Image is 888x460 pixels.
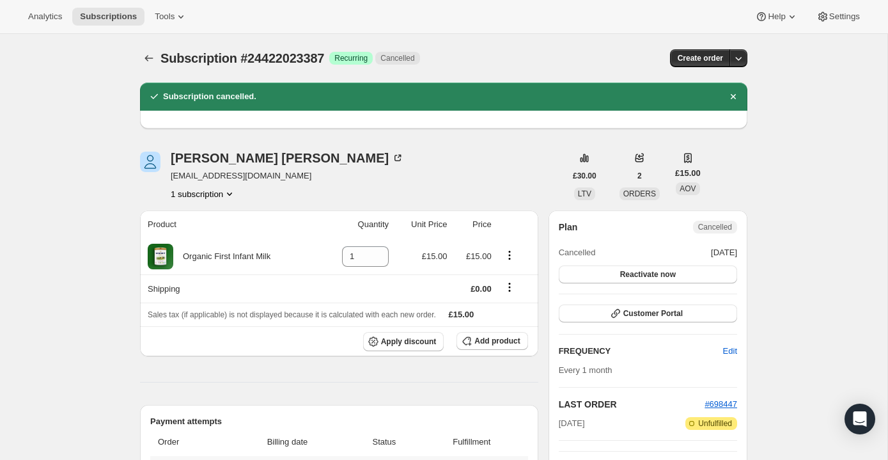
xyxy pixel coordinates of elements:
[559,305,737,322] button: Customer Portal
[140,274,320,303] th: Shipping
[171,170,404,182] span: [EMAIL_ADDRESS][DOMAIN_NAME]
[559,221,578,234] h2: Plan
[705,398,737,411] button: #698447
[678,53,723,63] span: Create order
[173,250,270,263] div: Organic First Infant Milk
[499,248,520,262] button: Product actions
[845,404,875,434] div: Open Intercom Messenger
[334,53,368,63] span: Recurring
[559,246,596,259] span: Cancelled
[423,436,520,448] span: Fulfillment
[715,341,745,361] button: Edit
[422,251,448,261] span: £15.00
[230,436,345,448] span: Billing date
[72,8,144,26] button: Subscriptions
[565,167,604,185] button: £30.00
[630,167,650,185] button: 2
[829,12,860,22] span: Settings
[320,210,393,239] th: Quantity
[140,210,320,239] th: Product
[466,251,492,261] span: £15.00
[698,222,732,232] span: Cancelled
[160,51,324,65] span: Subscription #24422023387
[705,399,737,409] a: #698447
[150,415,528,428] h2: Payment attempts
[147,8,195,26] button: Tools
[670,49,731,67] button: Create order
[28,12,62,22] span: Analytics
[353,436,416,448] span: Status
[724,88,742,106] button: Dismiss notification
[471,284,492,294] span: £0.00
[456,332,527,350] button: Add product
[768,12,785,22] span: Help
[559,417,585,430] span: [DATE]
[809,8,868,26] button: Settings
[451,210,495,239] th: Price
[559,266,737,283] button: Reactivate now
[711,246,737,259] span: [DATE]
[698,418,732,429] span: Unfulfilled
[474,336,520,346] span: Add product
[623,308,683,319] span: Customer Portal
[20,8,70,26] button: Analytics
[381,337,437,347] span: Apply discount
[380,53,414,63] span: Cancelled
[150,428,226,456] th: Order
[155,12,175,22] span: Tools
[578,189,591,198] span: LTV
[675,167,701,180] span: £15.00
[620,269,676,280] span: Reactivate now
[148,310,436,319] span: Sales tax (if applicable) is not displayed because it is calculated with each new order.
[559,365,612,375] span: Every 1 month
[680,184,696,193] span: AOV
[140,152,160,172] span: Samantha Lee Bates
[163,90,256,103] h2: Subscription cancelled.
[723,345,737,358] span: Edit
[449,310,474,319] span: £15.00
[559,398,705,411] h2: LAST ORDER
[637,171,642,181] span: 2
[140,49,158,67] button: Subscriptions
[148,244,173,269] img: product img
[573,171,596,181] span: £30.00
[747,8,806,26] button: Help
[499,280,520,294] button: Shipping actions
[559,345,723,358] h2: FREQUENCY
[623,189,656,198] span: ORDERS
[80,12,137,22] span: Subscriptions
[393,210,451,239] th: Unit Price
[171,152,404,164] div: [PERSON_NAME] [PERSON_NAME]
[171,187,236,200] button: Product actions
[363,332,444,351] button: Apply discount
